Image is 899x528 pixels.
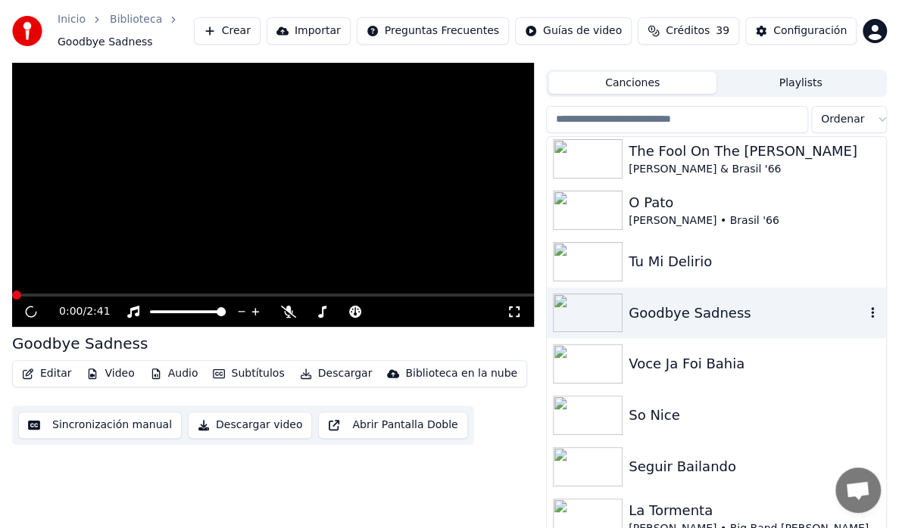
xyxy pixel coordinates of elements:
[405,366,517,381] div: Biblioteca en la nube
[629,353,880,374] div: Voce Ja Foi Bahia
[629,141,880,162] div: The Fool On The [PERSON_NAME]
[821,112,864,127] span: Ordenar
[80,363,140,384] button: Video
[357,17,509,45] button: Preguntas Frecuentes
[548,72,716,94] button: Canciones
[110,12,162,27] a: Biblioteca
[835,467,881,513] div: Open chat
[16,363,77,384] button: Editar
[188,412,312,439] button: Descargar video
[629,500,880,521] div: La Tormenta
[745,17,857,45] button: Configuración
[59,304,83,319] span: 0:00
[773,23,847,39] div: Configuración
[86,304,110,319] span: 2:41
[515,17,632,45] button: Guías de video
[58,12,194,50] nav: breadcrumb
[629,192,880,213] div: O Pato
[629,213,880,228] div: [PERSON_NAME] • Brasil '66
[12,16,42,46] img: youka
[629,251,880,272] div: Tu Mi Delirio
[207,363,290,384] button: Subtítulos
[267,17,351,45] button: Importar
[629,456,880,477] div: Seguir Bailando
[318,412,467,439] button: Abrir Pantalla Doble
[716,23,729,39] span: 39
[666,23,710,39] span: Créditos
[18,412,182,439] button: Sincronización manual
[12,333,148,354] div: Goodbye Sadness
[58,12,86,27] a: Inicio
[629,303,865,324] div: Goodbye Sadness
[629,162,880,177] div: [PERSON_NAME] & Brasil '66
[716,72,885,94] button: Playlists
[194,17,261,45] button: Crear
[629,405,880,426] div: So Nice
[58,35,153,50] span: Goodbye Sadness
[638,17,739,45] button: Créditos39
[144,363,204,384] button: Audio
[59,304,95,319] div: /
[294,363,379,384] button: Descargar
